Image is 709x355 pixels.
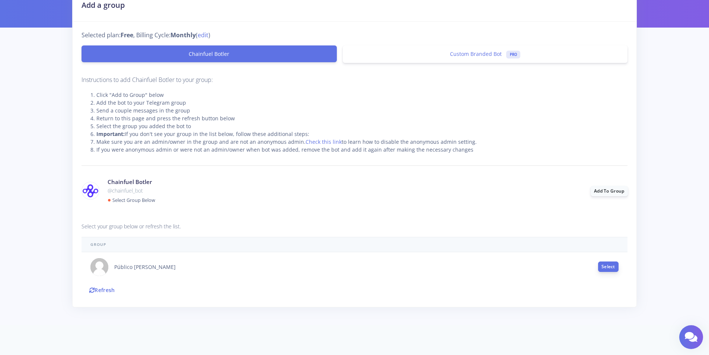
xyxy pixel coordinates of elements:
[96,99,627,107] li: Add the bot to your Telegram group
[96,122,627,130] li: Select the group you added the bot to
[198,31,208,39] a: edit
[506,51,520,58] span: PRO
[306,138,342,145] a: Check this link
[96,146,627,153] li: If you were anonymous admin or were not an admin/owner when bot was added, remove the bot and add...
[96,138,627,146] li: Make sure you are an admin/owner in the group and are not an anonymous admin. to learn how to dis...
[82,184,99,198] img: chainfuel_bot
[96,130,125,137] strong: Important:
[108,196,111,204] span: ●
[112,197,155,203] small: Select Group Below
[96,107,627,114] li: Send a couple messages in the group
[96,91,627,99] li: Click "Add to Group" below
[108,178,579,186] h4: Chainfuel Botler
[96,114,627,122] li: Return to this page and press the refresh button below
[170,31,196,39] strong: Monthly
[82,222,627,231] p: Select your group below or refresh the list.
[121,31,133,39] strong: Free
[90,258,108,276] img: Image placeholder
[114,263,176,270] span: Público [PERSON_NAME]
[450,50,502,57] span: Custom Branded Bot
[82,282,123,298] a: Refresh
[598,262,619,272] button: Select
[591,186,628,196] a: Add To Group
[96,130,627,138] li: If you don't see your group in the list below, follow these additional steps:
[82,237,627,252] th: Group
[82,45,337,62] a: Chainfuel Botler
[82,75,627,85] p: Instructions to add Chainfuel Botler to your group:
[76,31,622,39] div: Selected plan: , Billing Cycle: ( )
[108,186,579,195] p: @chainfuel_bot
